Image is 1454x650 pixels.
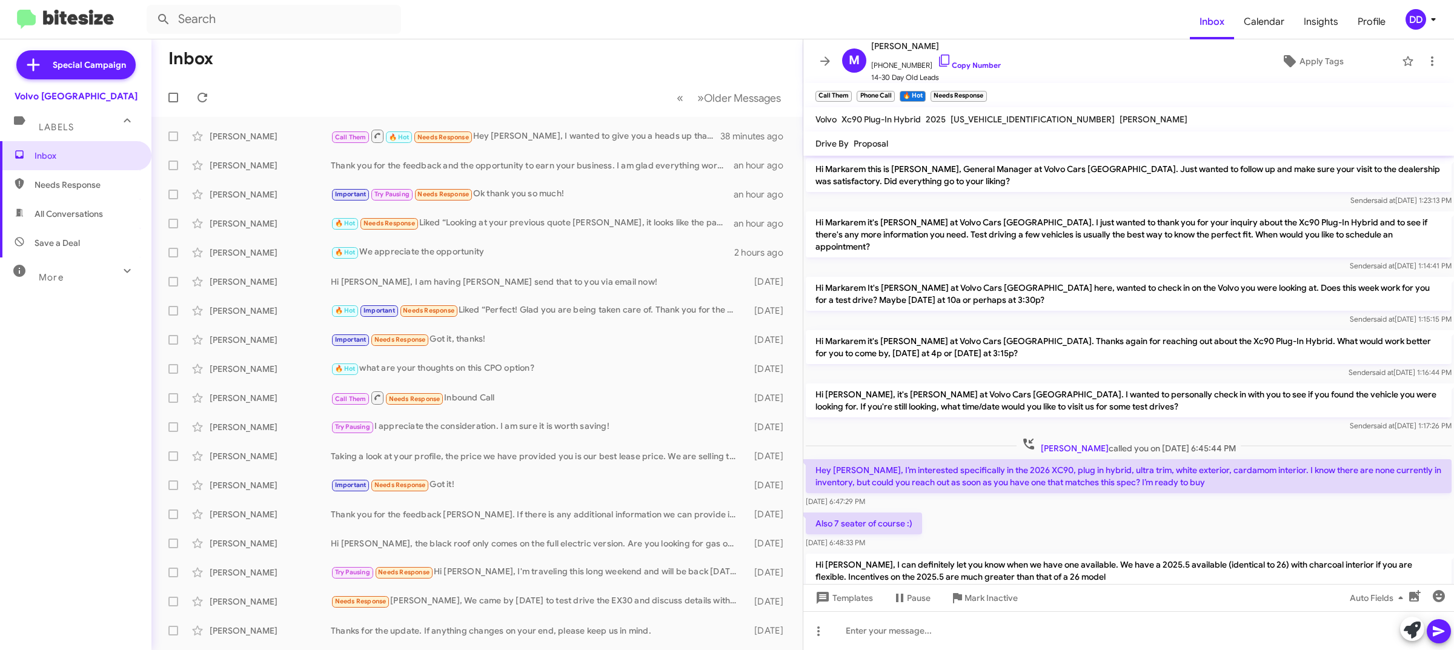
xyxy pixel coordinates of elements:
[331,508,743,520] div: Thank you for the feedback [PERSON_NAME]. If there is any additional information we can provide i...
[1350,314,1452,323] span: Sender [DATE] 1:15:15 PM
[1373,314,1395,323] span: said at
[743,537,793,549] div: [DATE]
[363,307,395,314] span: Important
[210,188,331,201] div: [PERSON_NAME]
[806,158,1452,192] p: Hi Markarem this is [PERSON_NAME], General Manager at Volvo Cars [GEOGRAPHIC_DATA]. Just wanted t...
[1350,196,1452,205] span: Sender [DATE] 1:23:13 PM
[210,625,331,637] div: [PERSON_NAME]
[331,537,743,549] div: Hi [PERSON_NAME], the black roof only comes on the full electric version. Are you looking for gas...
[35,208,103,220] span: All Conversations
[815,138,849,149] span: Drive By
[720,130,793,142] div: 38 minutes ago
[210,159,331,171] div: [PERSON_NAME]
[335,219,356,227] span: 🔥 Hot
[210,305,331,317] div: [PERSON_NAME]
[331,245,734,259] div: We appreciate the opportunity
[815,114,837,125] span: Volvo
[16,50,136,79] a: Special Campaign
[331,128,720,144] div: Hey [PERSON_NAME], I wanted to give you a heads up that I called into the dealership [DATE] and s...
[331,625,743,637] div: Thanks for the update. If anything changes on your end, please keep us in mind.
[806,538,865,547] span: [DATE] 6:48:33 PM
[335,248,356,256] span: 🔥 Hot
[849,51,860,70] span: M
[743,508,793,520] div: [DATE]
[1406,9,1426,30] div: DD
[813,587,873,609] span: Templates
[743,421,793,433] div: [DATE]
[1350,587,1408,609] span: Auto Fields
[335,395,367,403] span: Call Them
[335,597,387,605] span: Needs Response
[331,276,743,288] div: Hi [PERSON_NAME], I am having [PERSON_NAME] send that to you via email now!
[53,59,126,71] span: Special Campaign
[690,85,788,110] button: Next
[857,91,894,102] small: Phone Call
[1190,4,1234,39] a: Inbox
[1350,421,1452,430] span: Sender [DATE] 1:17:26 PM
[39,272,64,283] span: More
[940,587,1027,609] button: Mark Inactive
[210,130,331,142] div: [PERSON_NAME]
[806,277,1452,311] p: Hi Markarem It's [PERSON_NAME] at Volvo Cars [GEOGRAPHIC_DATA] here, wanted to check in on the Vo...
[1017,437,1241,454] span: called you on [DATE] 6:45:44 PM
[210,247,331,259] div: [PERSON_NAME]
[900,91,926,102] small: 🔥 Hot
[335,190,367,198] span: Important
[335,307,356,314] span: 🔥 Hot
[35,179,138,191] span: Needs Response
[854,138,888,149] span: Proposal
[806,211,1452,257] p: Hi Markarem it's [PERSON_NAME] at Volvo Cars [GEOGRAPHIC_DATA]. I just wanted to thank you for yo...
[331,187,734,201] div: Ok thank you so much!
[331,478,743,492] div: Got it!
[803,587,883,609] button: Templates
[331,565,743,579] div: Hi [PERSON_NAME], I'm traveling this long weekend and will be back [DATE]. Will msg you then
[331,594,743,608] div: [PERSON_NAME], We came by [DATE] to test drive the EX30 and discuss details with your sales perso...
[1372,368,1393,377] span: said at
[964,587,1018,609] span: Mark Inactive
[210,479,331,491] div: [PERSON_NAME]
[335,568,370,576] span: Try Pausing
[1374,196,1395,205] span: said at
[331,362,743,376] div: what are your thoughts on this CPO option?
[1234,4,1294,39] a: Calendar
[374,481,426,489] span: Needs Response
[907,587,931,609] span: Pause
[331,216,734,230] div: Liked “Looking at your previous quote [PERSON_NAME], it looks like the payments are essentially t...
[1373,261,1395,270] span: said at
[734,188,793,201] div: an hour ago
[806,459,1452,493] p: Hey [PERSON_NAME], I’m interested specifically in the 2026 XC90, plug in hybrid, ultra trim, whit...
[210,508,331,520] div: [PERSON_NAME]
[743,566,793,579] div: [DATE]
[669,85,691,110] button: Previous
[417,190,469,198] span: Needs Response
[331,420,743,434] div: I appreciate the consideration. I am sure it is worth saving!
[734,159,793,171] div: an hour ago
[417,133,469,141] span: Needs Response
[815,91,852,102] small: Call Them
[806,497,865,506] span: [DATE] 6:47:29 PM
[743,392,793,404] div: [DATE]
[210,334,331,346] div: [PERSON_NAME]
[743,334,793,346] div: [DATE]
[1373,421,1395,430] span: said at
[1350,261,1452,270] span: Sender [DATE] 1:14:41 PM
[743,363,793,375] div: [DATE]
[951,114,1115,125] span: [US_VEHICLE_IDENTIFICATION_NUMBER]
[931,91,986,102] small: Needs Response
[335,336,367,343] span: Important
[39,122,74,133] span: Labels
[403,307,454,314] span: Needs Response
[926,114,946,125] span: 2025
[331,333,743,347] div: Got it, thanks!
[168,49,213,68] h1: Inbox
[1228,50,1396,72] button: Apply Tags
[1348,4,1395,39] a: Profile
[806,330,1452,364] p: Hi Markarem it's [PERSON_NAME] at Volvo Cars [GEOGRAPHIC_DATA]. Thanks again for reaching out abo...
[806,383,1452,417] p: Hi [PERSON_NAME], it's [PERSON_NAME] at Volvo Cars [GEOGRAPHIC_DATA]. I wanted to personally chec...
[1294,4,1348,39] a: Insights
[842,114,921,125] span: Xc90 Plug-In Hybrid
[374,336,426,343] span: Needs Response
[704,91,781,105] span: Older Messages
